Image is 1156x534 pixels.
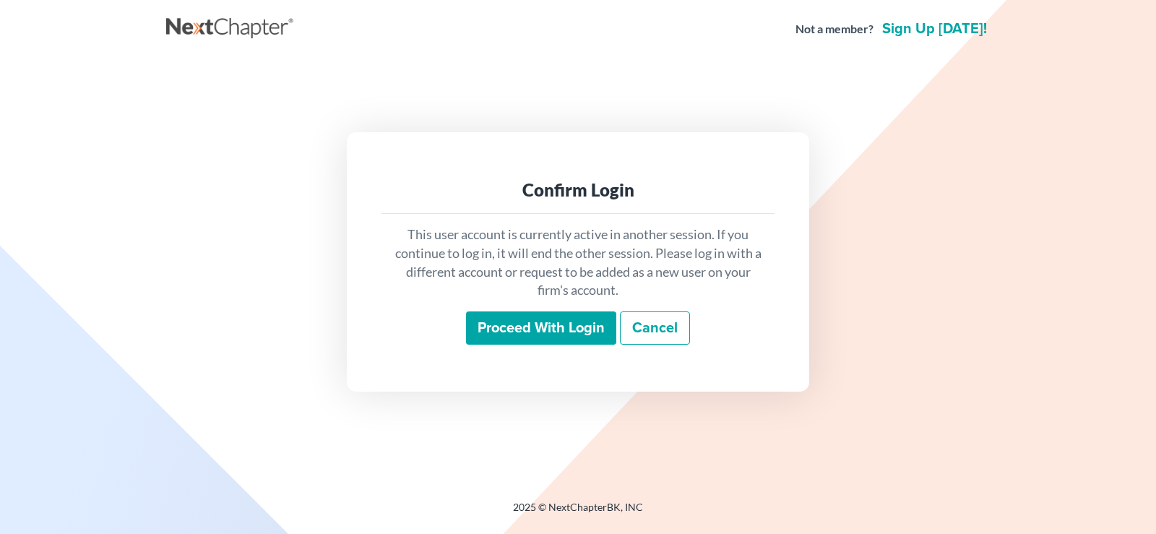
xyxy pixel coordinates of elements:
a: Cancel [620,311,690,345]
input: Proceed with login [466,311,616,345]
a: Sign up [DATE]! [879,22,990,36]
p: This user account is currently active in another session. If you continue to log in, it will end ... [393,225,763,300]
div: Confirm Login [393,178,763,202]
strong: Not a member? [795,21,874,38]
div: 2025 © NextChapterBK, INC [166,500,990,526]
